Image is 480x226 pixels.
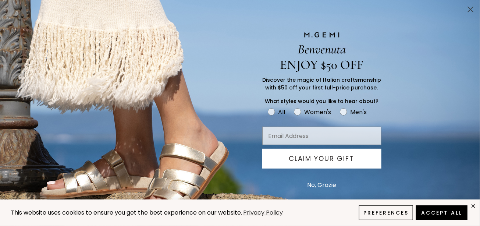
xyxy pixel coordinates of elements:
[262,149,381,169] button: CLAIM YOUR GIFT
[416,205,467,220] button: Accept All
[11,208,242,217] span: This website uses cookies to ensure you get the best experience on our website.
[303,176,340,194] button: No, Grazie
[350,107,367,117] div: Men's
[278,107,285,117] div: All
[303,32,340,38] img: M.GEMI
[304,107,331,117] div: Women's
[262,76,381,91] span: Discover the magic of Italian craftsmanship with $50 off your first full-price purchase.
[262,127,381,145] input: Email Address
[265,98,378,105] span: What styles would you like to hear about?
[464,3,477,16] button: Close dialog
[242,208,284,218] a: Privacy Policy (opens in a new tab)
[280,57,363,73] span: ENJOY $50 OFF
[298,42,346,57] span: Benvenuta
[470,203,476,209] div: close
[359,205,413,220] button: Preferences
